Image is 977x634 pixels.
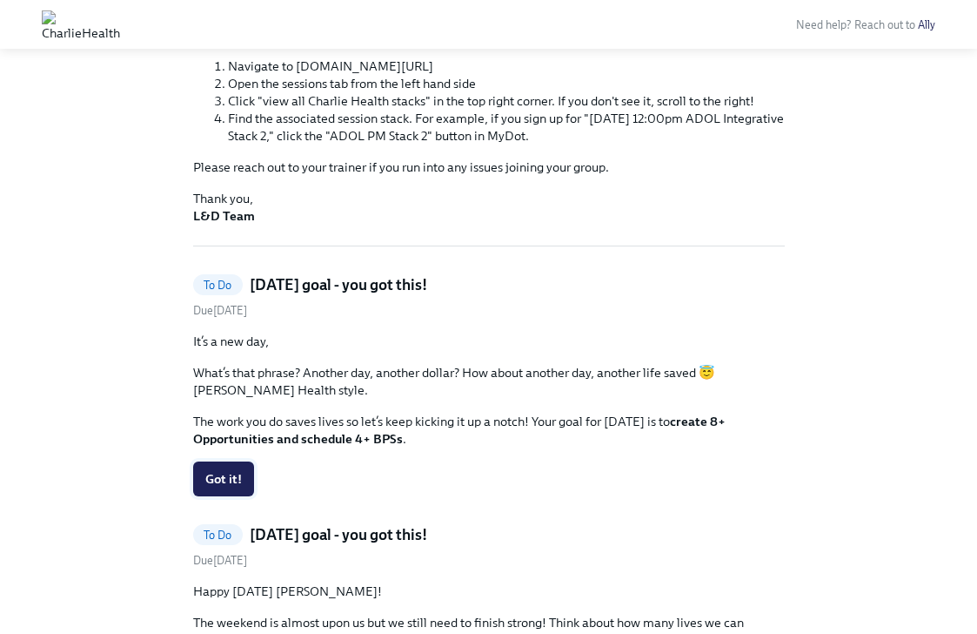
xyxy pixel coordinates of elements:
p: It’s a new day, [193,333,785,350]
li: Navigate to [DOMAIN_NAME][URL] [228,57,785,75]
span: Due [DATE] [193,304,247,317]
p: What’s that phrase? Another day, another dollar? How about another day, another life saved 😇 [PER... [193,364,785,399]
strong: L&D Team [193,208,255,224]
li: Open the sessions tab from the left hand side [228,75,785,92]
a: To Do[DATE] goal - you got this!Due[DATE] [193,274,785,319]
h5: [DATE] goal - you got this! [250,524,427,545]
span: Due [DATE] [193,554,247,567]
a: Ally [918,18,935,31]
p: The work you do saves lives so let’s keep kicking it up a notch! Your goal for [DATE] is to . [193,413,785,448]
li: Click "view all Charlie Health stacks" in the top right corner. If you don't see it, scroll to th... [228,92,785,110]
img: CharlieHealth [42,10,120,38]
li: Find the associated session stack. For example, if you sign up for "[DATE] 12:00pm ADOL Integrati... [228,110,785,145]
span: Got it! [205,470,242,488]
p: Please reach out to your trainer if you run into any issues joining your group. [193,158,785,176]
p: Thank you, [193,190,785,225]
a: To Do[DATE] goal - you got this!Due[DATE] [193,524,785,569]
span: To Do [193,279,243,292]
span: To Do [193,529,243,542]
p: Happy [DATE] [PERSON_NAME]! [193,583,785,600]
span: Need help? Reach out to [796,18,935,31]
button: Got it! [193,462,254,496]
h5: [DATE] goal - you got this! [250,274,427,295]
